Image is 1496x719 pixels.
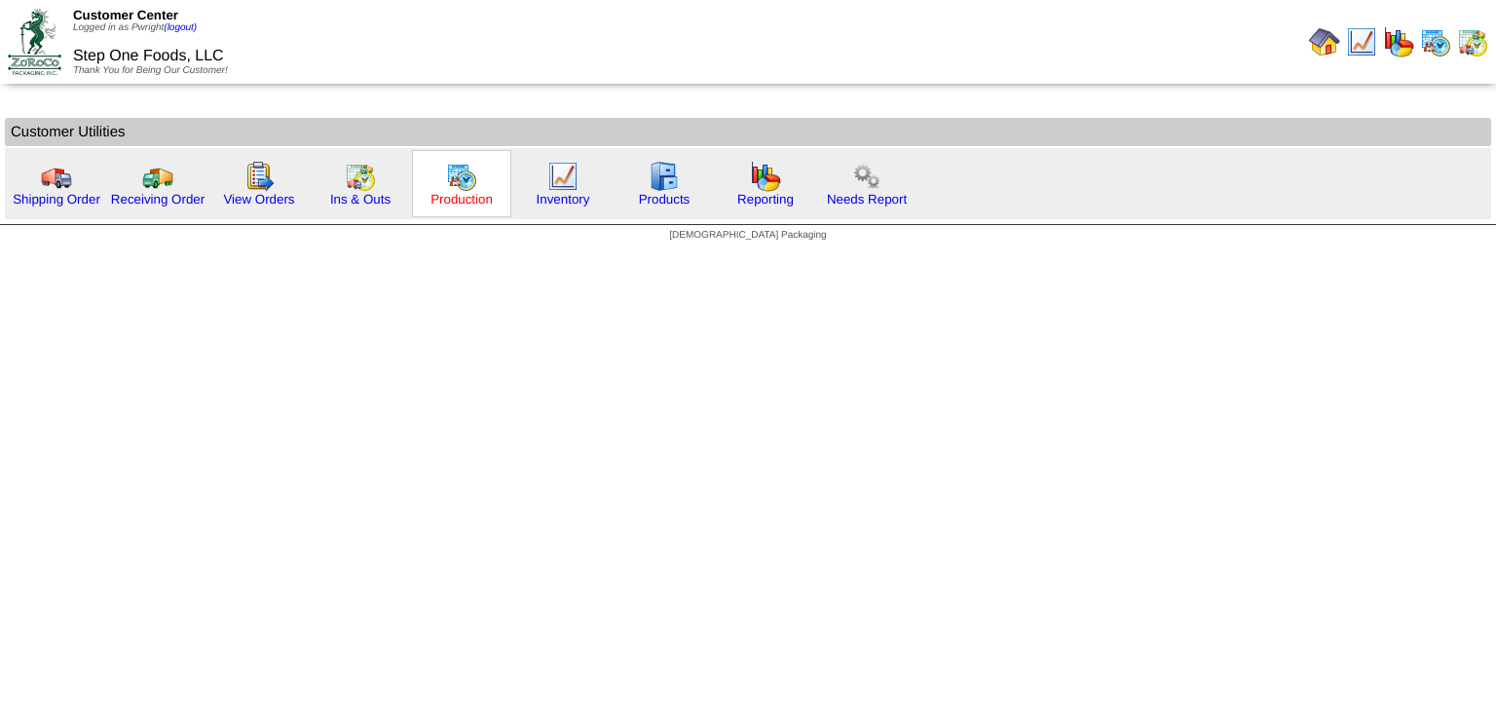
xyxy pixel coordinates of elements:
[1420,26,1451,57] img: calendarprod.gif
[1309,26,1340,57] img: home.gif
[13,192,100,207] a: Shipping Order
[1346,26,1377,57] img: line_graph.gif
[750,161,781,192] img: graph.gif
[41,161,72,192] img: truck.gif
[73,48,224,64] span: Step One Foods, LLC
[73,65,228,76] span: Thank You for Being Our Customer!
[8,9,61,74] img: ZoRoCo_Logo(Green%26Foil)%20jpg.webp
[669,230,826,241] span: [DEMOGRAPHIC_DATA] Packaging
[446,161,477,192] img: calendarprod.gif
[851,161,882,192] img: workflow.png
[5,118,1491,146] td: Customer Utilities
[243,161,275,192] img: workorder.gif
[649,161,680,192] img: cabinet.gif
[330,192,391,207] a: Ins & Outs
[73,22,197,33] span: Logged in as Pwright
[164,22,197,33] a: (logout)
[1383,26,1414,57] img: graph.gif
[223,192,294,207] a: View Orders
[737,192,794,207] a: Reporting
[142,161,173,192] img: truck2.gif
[1457,26,1488,57] img: calendarinout.gif
[430,192,493,207] a: Production
[547,161,579,192] img: line_graph.gif
[537,192,590,207] a: Inventory
[345,161,376,192] img: calendarinout.gif
[639,192,691,207] a: Products
[73,8,178,22] span: Customer Center
[111,192,205,207] a: Receiving Order
[827,192,907,207] a: Needs Report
